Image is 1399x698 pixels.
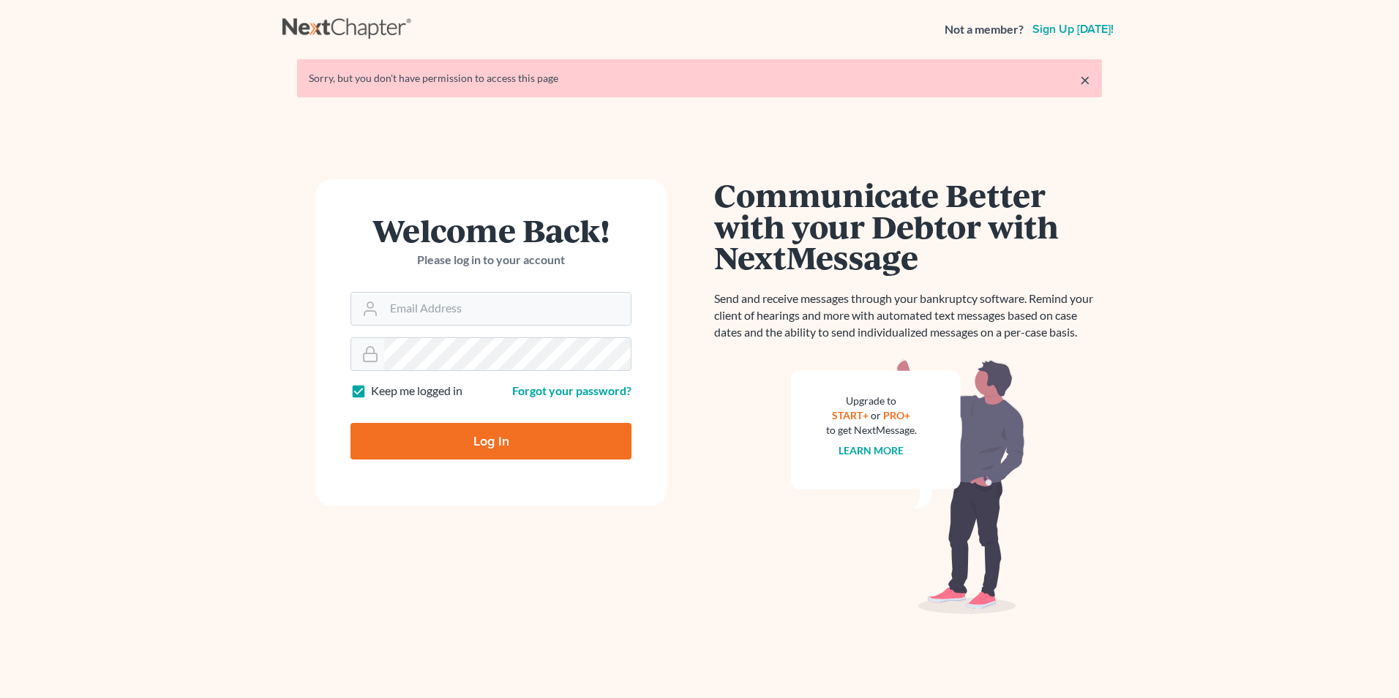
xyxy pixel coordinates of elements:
h1: Communicate Better with your Debtor with NextMessage [714,179,1102,273]
input: Log In [350,423,631,459]
a: PRO+ [884,409,911,421]
a: Sign up [DATE]! [1029,23,1117,35]
p: Please log in to your account [350,252,631,269]
input: Email Address [384,293,631,325]
strong: Not a member? [945,21,1024,38]
div: Sorry, but you don't have permission to access this page [309,71,1090,86]
h1: Welcome Back! [350,214,631,246]
div: to get NextMessage. [826,423,917,438]
span: or [871,409,882,421]
a: Forgot your password? [512,383,631,397]
a: × [1080,71,1090,89]
a: START+ [833,409,869,421]
label: Keep me logged in [371,383,462,399]
img: nextmessage_bg-59042aed3d76b12b5cd301f8e5b87938c9018125f34e5fa2b7a6b67550977c72.svg [791,359,1025,615]
div: Upgrade to [826,394,917,408]
p: Send and receive messages through your bankruptcy software. Remind your client of hearings and mo... [714,290,1102,341]
a: Learn more [839,444,904,457]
